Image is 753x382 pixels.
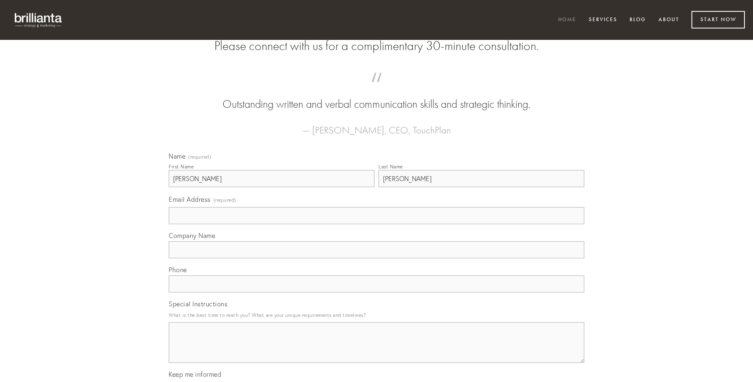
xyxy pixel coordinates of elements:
[169,300,227,308] span: Special Instructions
[169,195,211,203] span: Email Address
[583,13,623,27] a: Services
[653,13,685,27] a: About
[691,11,745,28] a: Start Now
[169,152,185,160] span: Name
[214,194,236,205] span: (required)
[169,310,584,321] p: What is the best time to reach you? What are your unique requirements and timelines?
[553,13,581,27] a: Home
[169,370,221,378] span: Keep me informed
[182,112,571,138] figcaption: — [PERSON_NAME], CEO, TouchPlan
[169,164,194,170] div: First Name
[169,38,584,54] h2: Please connect with us for a complimentary 30-minute consultation.
[182,81,571,112] blockquote: Outstanding written and verbal communication skills and strategic thinking.
[624,13,651,27] a: Blog
[182,81,571,96] span: “
[379,164,403,170] div: Last Name
[169,266,187,274] span: Phone
[8,8,69,32] img: brillianta - research, strategy, marketing
[188,155,211,159] span: (required)
[169,231,215,240] span: Company Name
